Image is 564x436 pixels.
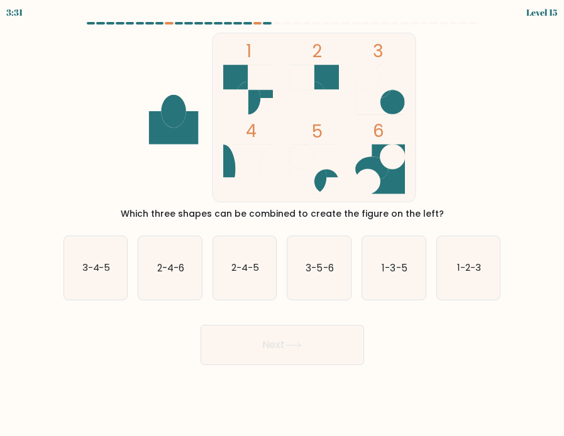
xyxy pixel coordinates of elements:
tspan: 6 [372,119,384,143]
text: 3-5-6 [306,261,334,274]
tspan: 2 [311,39,321,63]
text: 2-4-5 [231,261,259,274]
text: 2-4-6 [157,261,184,274]
tspan: 5 [311,119,322,144]
text: 3-4-5 [82,261,110,274]
button: Next [201,325,364,365]
div: Which three shapes can be combined to create the figure on the left? [71,207,494,221]
div: Level 15 [526,6,558,19]
tspan: 4 [245,119,256,143]
tspan: 3 [372,39,383,63]
text: 1-3-5 [382,261,407,274]
tspan: 1 [245,39,251,63]
text: 1-2-3 [457,261,481,274]
div: 3:31 [6,6,23,19]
